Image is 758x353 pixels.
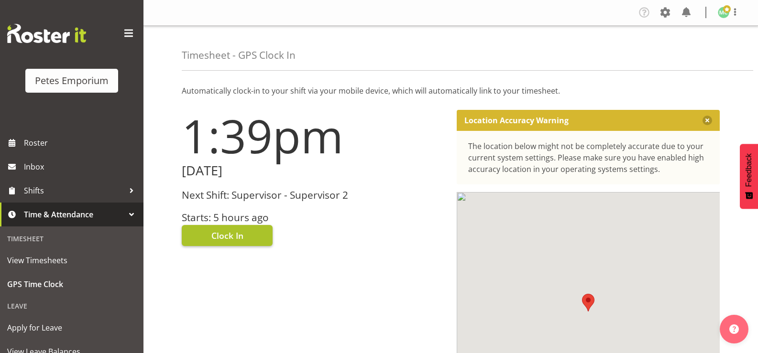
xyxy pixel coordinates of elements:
[740,144,758,209] button: Feedback - Show survey
[464,116,569,125] p: Location Accuracy Warning
[182,225,273,246] button: Clock In
[7,253,136,267] span: View Timesheets
[745,153,753,187] span: Feedback
[2,229,141,248] div: Timesheet
[24,207,124,222] span: Time & Attendance
[468,140,709,175] div: The location below might not be completely accurate due to your current system settings. Please m...
[211,229,243,242] span: Clock In
[182,212,445,223] h3: Starts: 5 hours ago
[182,85,720,96] p: Automatically clock-in to your shift via your mobile device, which will automatically link to you...
[182,190,445,201] h3: Next Shift: Supervisor - Supervisor 2
[2,248,141,272] a: View Timesheets
[24,160,139,174] span: Inbox
[182,50,296,61] h4: Timesheet - GPS Clock In
[182,110,445,161] h1: 1:39pm
[703,116,712,125] button: Close message
[24,136,139,150] span: Roster
[182,163,445,178] h2: [DATE]
[2,316,141,340] a: Apply for Leave
[24,183,124,198] span: Shifts
[2,296,141,316] div: Leave
[7,24,86,43] img: Rosterit website logo
[718,7,729,18] img: melissa-cowen2635.jpg
[7,321,136,335] span: Apply for Leave
[7,277,136,291] span: GPS Time Clock
[2,272,141,296] a: GPS Time Clock
[729,324,739,334] img: help-xxl-2.png
[35,74,109,88] div: Petes Emporium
